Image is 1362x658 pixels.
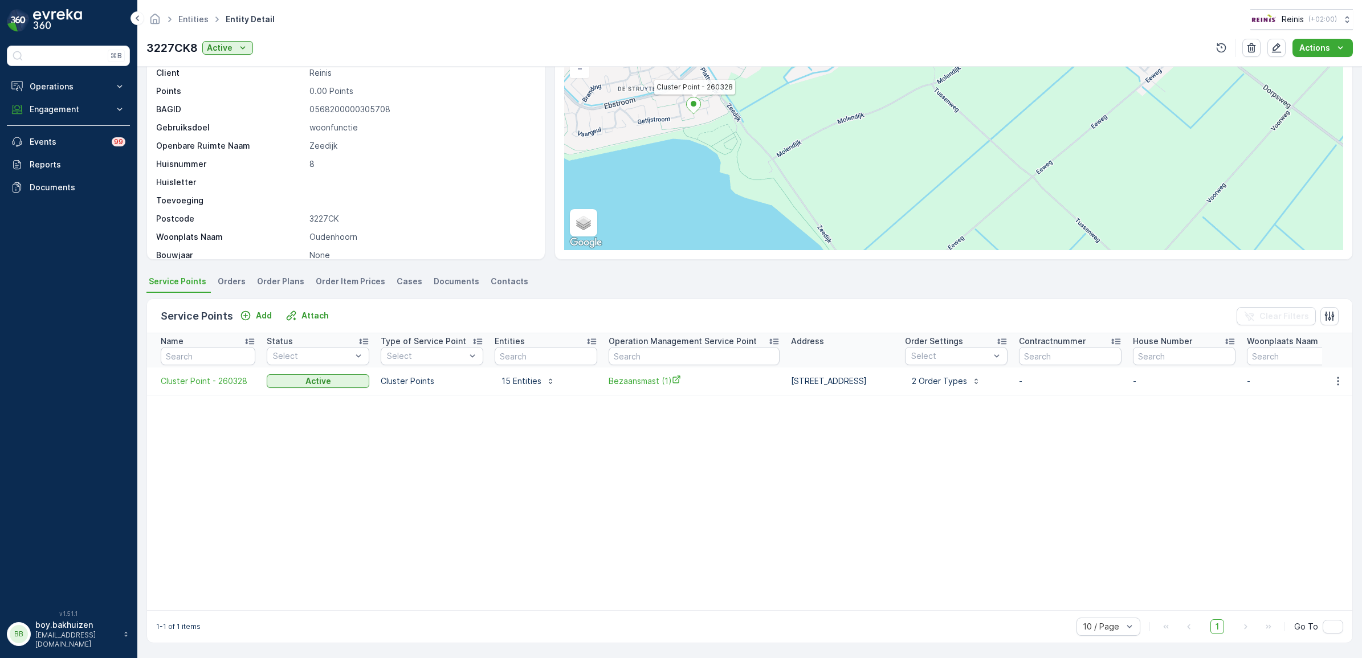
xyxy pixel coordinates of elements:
p: Zeedijk [309,140,533,152]
p: Postcode [156,213,305,224]
span: Cases [397,276,422,287]
p: Select [273,350,352,362]
p: Actions [1299,42,1330,54]
button: 2 Order Types [905,372,988,390]
span: − [577,63,583,73]
button: Actions [1292,39,1353,57]
p: 1-1 of 1 items [156,622,201,631]
p: 99 [114,137,123,146]
a: Documents [7,176,130,199]
span: 1 [1210,619,1224,634]
p: Select [387,350,466,362]
p: Reinis [1282,14,1304,25]
a: Reports [7,153,130,176]
p: Events [30,136,105,148]
p: 0.00 Points [309,85,533,97]
span: Bezaansmast (1) [609,375,780,387]
p: Bouwjaar [156,250,305,261]
p: ⌘B [111,51,122,60]
p: Engagement [30,104,107,115]
p: Client [156,67,305,79]
span: Cluster Point - 260328 [161,375,255,387]
a: Homepage [149,17,161,27]
span: Service Points [149,276,206,287]
input: Search [609,347,780,365]
button: 15 Entities [495,372,562,390]
button: Active [267,374,369,388]
span: Order Plans [257,276,304,287]
button: BBboy.bakhuizen[EMAIL_ADDRESS][DOMAIN_NAME] [7,619,130,649]
p: Entities [495,336,525,347]
p: Address [791,336,824,347]
input: Search [1019,347,1122,365]
p: 2 Order Types [912,375,967,387]
a: Layers [571,210,596,235]
p: Woonplaats Naam [1247,336,1318,347]
a: Events99 [7,130,130,153]
p: Status [267,336,293,347]
span: Order Item Prices [316,276,385,287]
p: Cluster Points [381,375,483,387]
p: 3227CK [309,213,533,224]
p: Gebruiksdoel [156,122,305,133]
a: Entities [178,14,209,24]
button: Add [235,309,276,322]
button: Engagement [7,98,130,121]
div: BB [10,625,28,643]
img: logo_dark-DEwI_e13.png [33,9,82,32]
p: Huisnummer [156,158,305,170]
button: Operations [7,75,130,98]
input: Search [1133,347,1235,365]
p: - [1247,375,1349,387]
p: woonfunctie [309,122,533,133]
button: Clear Filters [1237,307,1316,325]
p: Oudenhoorn [309,231,533,243]
p: 3227CK8 [146,39,198,56]
p: Contractnummer [1019,336,1086,347]
p: Huisletter [156,177,305,188]
p: Attach [301,310,329,321]
p: Openbare Ruimte Naam [156,140,305,152]
p: 0568200000305708 [309,104,533,115]
p: boy.bakhuizen [35,619,117,631]
span: Go To [1294,621,1318,632]
p: Name [161,336,183,347]
input: Search [1247,347,1349,365]
p: [EMAIL_ADDRESS][DOMAIN_NAME] [35,631,117,649]
p: [STREET_ADDRESS] [791,375,894,387]
span: v 1.51.1 [7,610,130,617]
button: Active [202,41,253,55]
p: Active [207,42,233,54]
button: Reinis(+02:00) [1250,9,1353,30]
p: Add [256,310,272,321]
p: Woonplats Naam [156,231,305,243]
img: Reinis-Logo-Vrijstaand_Tekengebied-1-copy2_aBO4n7j.png [1250,13,1277,26]
button: Attach [281,309,333,322]
span: Entity Detail [223,14,277,25]
span: Contacts [491,276,528,287]
p: Reports [30,159,125,170]
input: Search [495,347,597,365]
p: Toevoeging [156,195,305,206]
p: Service Points [161,308,233,324]
p: Type of Service Point [381,336,466,347]
p: Operations [30,81,107,92]
span: Documents [434,276,479,287]
p: Documents [30,182,125,193]
p: House Number [1133,336,1192,347]
p: 8 [309,158,533,170]
p: Select [911,350,990,362]
p: ( +02:00 ) [1308,15,1337,24]
span: Orders [218,276,246,287]
a: Open this area in Google Maps (opens a new window) [567,235,605,250]
p: Points [156,85,305,97]
p: Reinis [309,67,533,79]
p: Order Settings [905,336,963,347]
p: BAGID [156,104,305,115]
p: - [1133,375,1235,387]
p: None [309,250,533,261]
img: Google [567,235,605,250]
p: - [1019,375,1122,387]
a: Zoom Out [571,60,588,77]
p: Clear Filters [1259,310,1309,322]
